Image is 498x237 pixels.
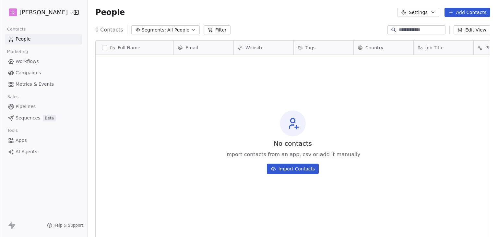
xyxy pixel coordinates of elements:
span: Email [185,44,198,51]
a: Apps [5,135,82,146]
span: Workflows [16,58,39,65]
span: Pipelines [16,103,36,110]
span: Tools [5,126,20,135]
span: Help & Support [53,223,83,228]
button: Add Contacts [445,8,490,17]
span: Job Title [425,44,444,51]
span: People [16,36,31,43]
span: Import contacts from an app, csv or add it manually [225,151,360,158]
a: Campaigns [5,68,82,78]
div: grid [96,55,174,233]
span: Website [245,44,264,51]
a: AI Agents [5,146,82,157]
a: Workflows [5,56,82,67]
a: Metrics & Events [5,79,82,90]
a: People [5,34,82,44]
button: Filter [204,25,231,34]
span: AI Agents [16,148,37,155]
span: Tags [305,44,315,51]
span: 0 Contacts [95,26,123,34]
span: Segments: [142,27,166,33]
button: Edit View [454,25,490,34]
a: SequencesBeta [5,113,82,123]
div: Email [174,41,233,55]
span: Country [365,44,384,51]
span: [PERSON_NAME] [19,8,68,17]
button: Settings [397,8,439,17]
div: Full Name [96,41,173,55]
span: D [11,9,15,16]
span: Metrics & Events [16,81,54,88]
div: Job Title [414,41,473,55]
div: Website [234,41,293,55]
span: Full Name [118,44,140,51]
div: Country [354,41,413,55]
span: Apps [16,137,27,144]
span: Contacts [4,24,29,34]
a: Import Contacts [267,161,319,174]
div: Tags [294,41,353,55]
button: D[PERSON_NAME] [8,7,69,18]
span: People [95,7,125,17]
span: All People [167,27,189,33]
span: Marketing [4,47,31,56]
a: Help & Support [47,223,83,228]
button: Import Contacts [267,164,319,174]
span: Campaigns [16,69,41,76]
span: No contacts [274,139,312,148]
span: Beta [43,115,56,121]
span: Sales [5,92,21,102]
span: Sequences [16,115,40,121]
a: Pipelines [5,101,82,112]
